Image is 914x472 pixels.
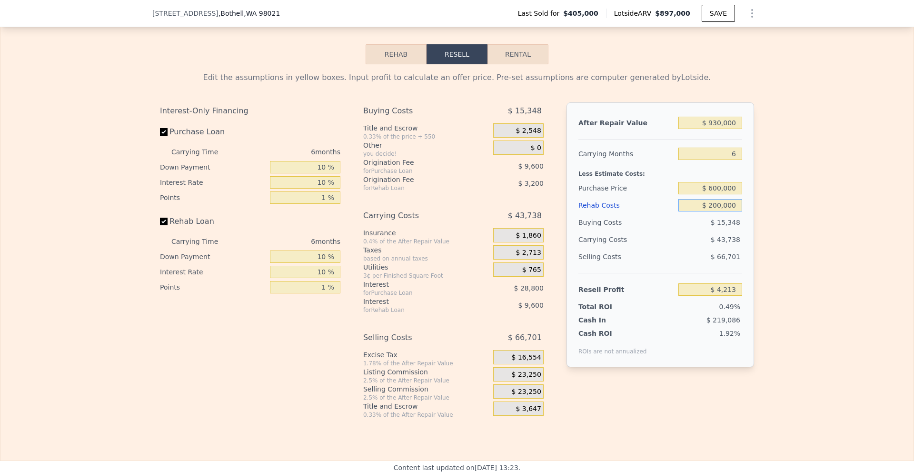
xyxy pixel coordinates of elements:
[160,160,266,175] div: Down Payment
[514,284,544,292] span: $ 28,800
[237,234,340,249] div: 6 months
[363,150,489,158] div: you decide!
[160,128,168,136] input: Purchase Loan
[512,353,541,362] span: $ 16,554
[578,338,647,355] div: ROIs are not annualized
[363,384,489,394] div: Selling Commission
[743,4,762,23] button: Show Options
[427,44,487,64] button: Resell
[160,175,266,190] div: Interest Rate
[363,123,489,133] div: Title and Escrow
[711,236,740,243] span: $ 43,738
[578,302,638,311] div: Total ROI
[512,388,541,396] span: $ 23,250
[160,213,266,230] label: Rehab Loan
[363,158,469,167] div: Origination Fee
[578,214,675,231] div: Buying Costs
[702,5,735,22] button: SAVE
[531,144,541,152] span: $ 0
[578,315,638,325] div: Cash In
[578,197,675,214] div: Rehab Costs
[363,245,489,255] div: Taxes
[363,280,469,289] div: Interest
[518,180,543,187] span: $ 3,200
[363,272,489,280] div: 3¢ per Finished Square Foot
[160,264,266,280] div: Interest Rate
[518,9,564,18] span: Last Sold for
[160,280,266,295] div: Points
[160,123,266,141] label: Purchase Loan
[363,175,469,184] div: Origination Fee
[363,102,469,120] div: Buying Costs
[508,207,542,224] span: $ 43,738
[516,405,541,413] span: $ 3,647
[152,9,219,18] span: [STREET_ADDRESS]
[578,231,638,248] div: Carrying Costs
[363,360,489,367] div: 1.78% of the After Repair Value
[363,350,489,360] div: Excise Tax
[578,180,675,197] div: Purchase Price
[719,303,740,311] span: 0.49%
[508,102,542,120] span: $ 15,348
[518,162,543,170] span: $ 9,600
[363,167,469,175] div: for Purchase Loan
[171,144,233,160] div: Carrying Time
[578,329,647,338] div: Cash ROI
[706,316,740,324] span: $ 219,086
[160,218,168,225] input: Rehab Loan
[518,301,543,309] span: $ 9,600
[578,248,675,265] div: Selling Costs
[508,329,542,346] span: $ 66,701
[487,44,548,64] button: Rental
[363,133,489,141] div: 0.33% of the price + 550
[219,9,280,18] span: , Bothell
[363,141,489,150] div: Other
[363,262,489,272] div: Utilities
[244,10,280,17] span: , WA 98021
[160,72,754,83] div: Edit the assumptions in yellow boxes. Input profit to calculate an offer price. Pre-set assumptio...
[363,297,469,306] div: Interest
[578,145,675,162] div: Carrying Months
[719,330,740,337] span: 1.92%
[160,249,266,264] div: Down Payment
[363,289,469,297] div: for Purchase Loan
[363,329,469,346] div: Selling Costs
[171,234,233,249] div: Carrying Time
[522,266,541,274] span: $ 765
[578,162,742,180] div: Less Estimate Costs:
[366,44,427,64] button: Rehab
[578,281,675,298] div: Resell Profit
[516,231,541,240] span: $ 1,860
[363,238,489,245] div: 0.4% of the After Repair Value
[711,253,740,261] span: $ 66,701
[363,367,489,377] div: Listing Commission
[363,207,469,224] div: Carrying Costs
[512,371,541,379] span: $ 23,250
[516,249,541,257] span: $ 2,713
[655,10,690,17] span: $897,000
[160,102,340,120] div: Interest-Only Financing
[363,411,489,419] div: 0.33% of the After Repair Value
[363,402,489,411] div: Title and Escrow
[516,127,541,135] span: $ 2,548
[563,9,598,18] span: $405,000
[614,9,655,18] span: Lotside ARV
[578,114,675,131] div: After Repair Value
[160,190,266,205] div: Points
[363,394,489,402] div: 2.5% of the After Repair Value
[363,228,489,238] div: Insurance
[363,306,469,314] div: for Rehab Loan
[363,377,489,384] div: 2.5% of the After Repair Value
[711,219,740,226] span: $ 15,348
[237,144,340,160] div: 6 months
[363,184,469,192] div: for Rehab Loan
[363,255,489,262] div: based on annual taxes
